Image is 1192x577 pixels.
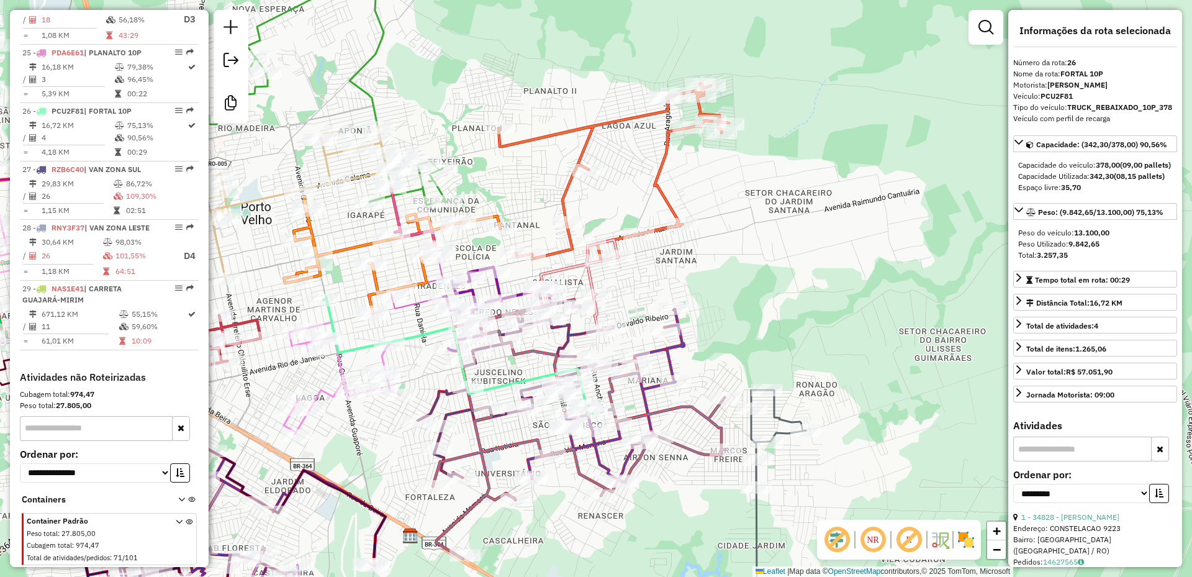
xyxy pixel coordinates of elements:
span: Exibir deslocamento [822,525,852,555]
i: % de utilização do peso [119,311,129,318]
div: Bairro: [GEOGRAPHIC_DATA] ([GEOGRAPHIC_DATA] / RO) [1013,534,1177,557]
span: Peso total [27,529,58,538]
td: 11 [41,320,119,333]
span: Total de atividades/pedidos [27,553,110,562]
strong: R$ 57.051,90 [1066,367,1113,376]
a: 14627565 [1043,557,1084,566]
div: Endereço: CONSTELACAO 9223 [1013,523,1177,534]
strong: 9.842,65 [1068,239,1099,248]
i: % de utilização da cubagem [103,252,112,260]
a: Capacidade: (342,30/378,00) 90,56% [1013,135,1177,152]
i: Distância Total [29,122,37,129]
label: Ordenar por: [1013,467,1177,482]
span: 28 - [22,223,150,232]
i: Tempo total em rota [119,337,125,345]
em: Opções [175,224,183,231]
i: Tempo total em rota [115,148,121,156]
td: 86,72% [125,178,194,190]
td: 75,13% [127,119,187,132]
span: | [787,567,789,576]
img: Exibir/Ocultar setores [956,530,976,550]
i: % de utilização do peso [114,180,123,188]
td: 671,12 KM [41,308,119,320]
div: Pedidos: [1013,557,1177,568]
p: D3 [171,12,196,27]
i: % de utilização do peso [115,63,124,71]
a: Nova sessão e pesquisa [219,15,243,43]
td: 1,15 KM [41,204,113,217]
a: Exibir filtros [973,15,998,40]
span: 29 - [22,284,122,304]
span: 27 - [22,165,141,174]
td: 16,72 KM [41,119,114,132]
a: Total de atividades:4 [1013,317,1177,334]
span: 27.805,00 [61,529,96,538]
td: = [22,88,29,100]
i: Distância Total [29,311,37,318]
td: / [22,73,29,86]
a: Total de itens:1.265,06 [1013,340,1177,357]
td: 26 [41,190,113,202]
button: Ordem crescente [170,463,190,483]
img: RONDOBIER [402,528,418,544]
span: Cubagem total [27,541,72,550]
span: RNY3F37 [52,223,84,232]
i: Distância Total [29,239,37,246]
a: Jornada Motorista: 09:00 [1013,386,1177,402]
div: Atividade não roteirizada - RESTAURANTE E CONVEN [551,422,582,434]
div: Total de itens: [1026,343,1106,355]
i: % de utilização da cubagem [115,134,124,142]
td: 61,01 KM [41,335,119,347]
td: = [22,204,29,217]
td: 4,18 KM [41,146,114,158]
strong: 13.100,00 [1074,228,1109,237]
span: : [72,541,74,550]
div: Atividade não roteirizada - RESTAURANTE E CONVEN [553,423,584,435]
span: 71/101 [114,553,138,562]
label: Ordenar por: [20,447,199,461]
div: Peso: (9.842,65/13.100,00) 75,13% [1013,222,1177,266]
div: Total: [1018,250,1172,261]
a: Exportar sessão [219,48,243,76]
div: Capacidade Utilizada: [1018,171,1172,182]
td: 30,64 KM [41,236,102,248]
td: 18 [41,12,106,27]
a: Criar modelo [219,91,243,119]
div: Número da rota: [1013,57,1177,68]
i: % de utilização do peso [103,239,112,246]
a: OpenStreetMap [828,567,881,576]
strong: 35,70 [1061,183,1081,192]
em: Rota exportada [186,284,194,292]
span: | PLANALTO 10P [84,48,142,57]
td: 5,39 KM [41,88,114,100]
strong: 342,30 [1090,171,1114,181]
span: 974,47 [76,541,99,550]
div: Atividade não roteirizada - RESTAURANTE E CONVEN [548,420,579,433]
i: Rota otimizada [188,63,196,71]
span: : [110,553,112,562]
td: 16,18 KM [41,61,114,73]
button: Ordem crescente [1149,484,1169,503]
em: Rota exportada [186,107,194,114]
strong: 4 [1094,321,1098,330]
h4: Atividades [1013,420,1177,432]
div: Motorista: [1013,80,1177,91]
i: Distância Total [29,63,37,71]
td: 56,18% [118,12,171,27]
div: Espaço livre: [1018,182,1172,193]
td: 29,83 KM [41,178,113,190]
td: 79,38% [127,61,187,73]
span: − [993,542,1001,557]
em: Rota exportada [186,48,194,56]
div: Tipo do veículo: [1013,102,1177,113]
td: 109,30% [125,190,194,202]
span: PDA6E61 [52,48,84,57]
em: Rota exportada [186,224,194,231]
div: Veículo com perfil de recarga [1013,113,1177,124]
td: = [22,335,29,347]
strong: FORTAL 10P [1060,69,1103,78]
a: Zoom in [987,522,1006,540]
span: Peso do veículo: [1018,228,1109,237]
td: 101,55% [115,248,173,264]
span: PCU2F81 [52,106,84,116]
